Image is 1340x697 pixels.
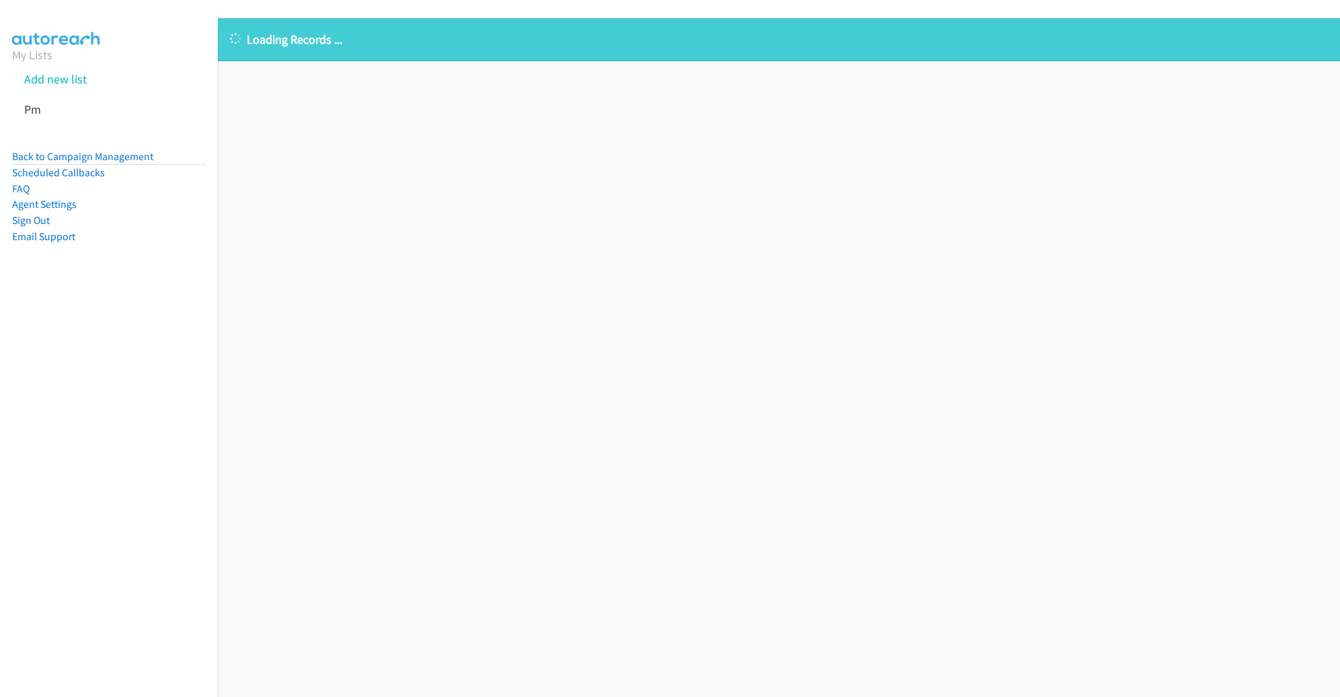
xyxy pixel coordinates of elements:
a: My Lists [12,47,52,63]
a: Email Support [12,230,75,243]
p: Loading Records ... [230,30,1328,48]
a: Add new list [24,71,87,87]
a: FAQ [12,182,30,195]
a: Scheduled Callbacks [12,166,105,179]
a: Back to Campaign Management [12,150,153,163]
a: Pm [24,102,41,117]
a: Agent Settings [12,198,77,211]
a: Sign Out [12,214,50,227]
